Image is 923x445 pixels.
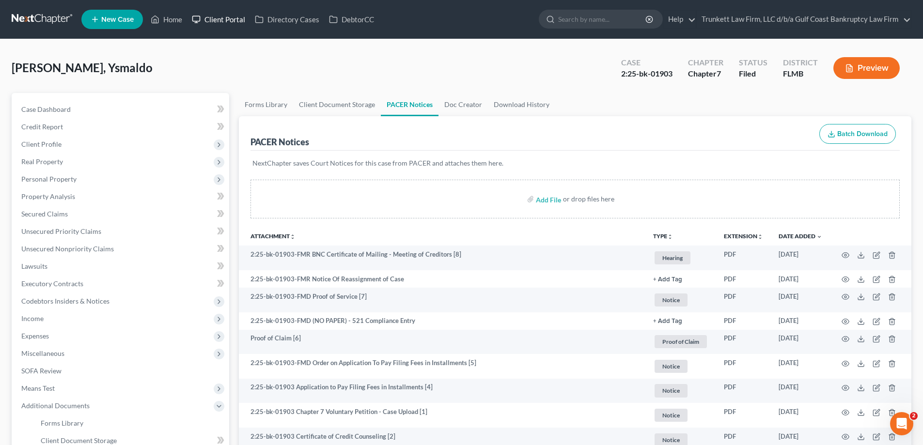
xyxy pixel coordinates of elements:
button: + Add Tag [653,276,682,283]
span: Hearing [655,251,690,264]
a: Notice [653,383,708,399]
a: Client Portal [187,11,250,28]
td: 2:25-bk-01903-FMR BNC Certificate of Mailing - Meeting of Creditors [8] [239,246,645,270]
span: Unsecured Priority Claims [21,227,101,235]
span: Secured Claims [21,210,68,218]
a: Notice [653,358,708,374]
a: Lawsuits [14,258,229,275]
td: [DATE] [771,312,830,330]
a: Directory Cases [250,11,324,28]
span: Notice [655,384,688,397]
span: Credit Report [21,123,63,131]
span: Unsecured Nonpriority Claims [21,245,114,253]
span: Client Profile [21,140,62,148]
span: Additional Documents [21,401,90,410]
span: Lawsuits [21,262,47,270]
a: DebtorCC [324,11,379,28]
span: Means Test [21,384,55,392]
span: Notice [655,360,688,373]
span: Personal Property [21,175,77,183]
span: Case Dashboard [21,105,71,113]
div: FLMB [783,68,818,79]
a: Client Document Storage [293,93,381,116]
td: 2:25-bk-01903-FMD (NO PAPER) - 521 Compliance Entry [239,312,645,330]
a: Unsecured Nonpriority Claims [14,240,229,258]
span: Client Document Storage [41,436,117,445]
a: Forms Library [33,414,229,432]
span: Forms Library [41,419,83,427]
a: Notice [653,292,708,308]
div: Chapter [688,68,723,79]
span: [PERSON_NAME], Ysmaldo [12,61,153,75]
a: Case Dashboard [14,101,229,118]
a: Secured Claims [14,205,229,223]
div: District [783,57,818,68]
a: Hearing [653,250,708,266]
td: [DATE] [771,354,830,379]
td: 2:25-bk-01903 Application to Pay Filing Fees in Installments [4] [239,379,645,403]
a: Unsecured Priority Claims [14,223,229,240]
div: Chapter [688,57,723,68]
td: PDF [716,312,771,330]
a: PACER Notices [381,93,438,116]
a: + Add Tag [653,316,708,325]
td: PDF [716,403,771,428]
i: unfold_more [757,234,763,240]
span: Income [21,314,44,322]
a: SOFA Review [14,362,229,380]
a: Extensionunfold_more [724,232,763,240]
span: Property Analysis [21,192,75,200]
td: PDF [716,270,771,288]
div: PACER Notices [250,136,309,148]
td: [DATE] [771,330,830,354]
a: + Add Tag [653,275,708,284]
span: Notice [655,409,688,422]
td: PDF [716,330,771,354]
a: Notice [653,407,708,423]
a: Download History [488,93,555,116]
td: 2:25-bk-01903 Chapter 7 Voluntary Petition - Case Upload [1] [239,403,645,428]
a: Help [663,11,696,28]
span: Batch Download [837,130,888,138]
p: NextChapter saves Court Notices for this case from PACER and attaches them here. [252,158,898,168]
div: or drop files here [563,194,614,204]
div: 2:25-bk-01903 [621,68,673,79]
span: 2 [910,412,918,420]
span: 7 [717,69,721,78]
td: PDF [716,288,771,312]
td: [DATE] [771,288,830,312]
td: Proof of Claim [6] [239,330,645,354]
a: Home [146,11,187,28]
td: [DATE] [771,270,830,288]
button: + Add Tag [653,318,682,324]
span: New Case [101,16,134,23]
a: Doc Creator [438,93,488,116]
div: Status [739,57,767,68]
td: 2:25-bk-01903-FMD Proof of Service [7] [239,288,645,312]
i: unfold_more [290,234,296,240]
button: Batch Download [819,124,896,144]
a: Executory Contracts [14,275,229,292]
span: Real Property [21,157,63,166]
span: Expenses [21,332,49,340]
td: [DATE] [771,403,830,428]
td: PDF [716,354,771,379]
i: expand_more [816,234,822,240]
i: unfold_more [667,234,673,240]
a: Proof of Claim [653,334,708,350]
div: Filed [739,68,767,79]
td: PDF [716,379,771,403]
td: [DATE] [771,379,830,403]
input: Search by name... [558,10,647,28]
a: Date Added expand_more [779,232,822,240]
a: Credit Report [14,118,229,136]
a: Attachmentunfold_more [250,232,296,240]
div: Case [621,57,673,68]
a: Forms Library [239,93,293,116]
span: SOFA Review [21,367,62,375]
td: 2:25-bk-01903-FMD Order on Application To Pay Filing Fees in Installments [5] [239,354,645,379]
td: 2:25-bk-01903-FMR Notice Of Reassignment of Case [239,270,645,288]
span: Codebtors Insiders & Notices [21,297,110,305]
td: PDF [716,246,771,270]
td: [DATE] [771,246,830,270]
